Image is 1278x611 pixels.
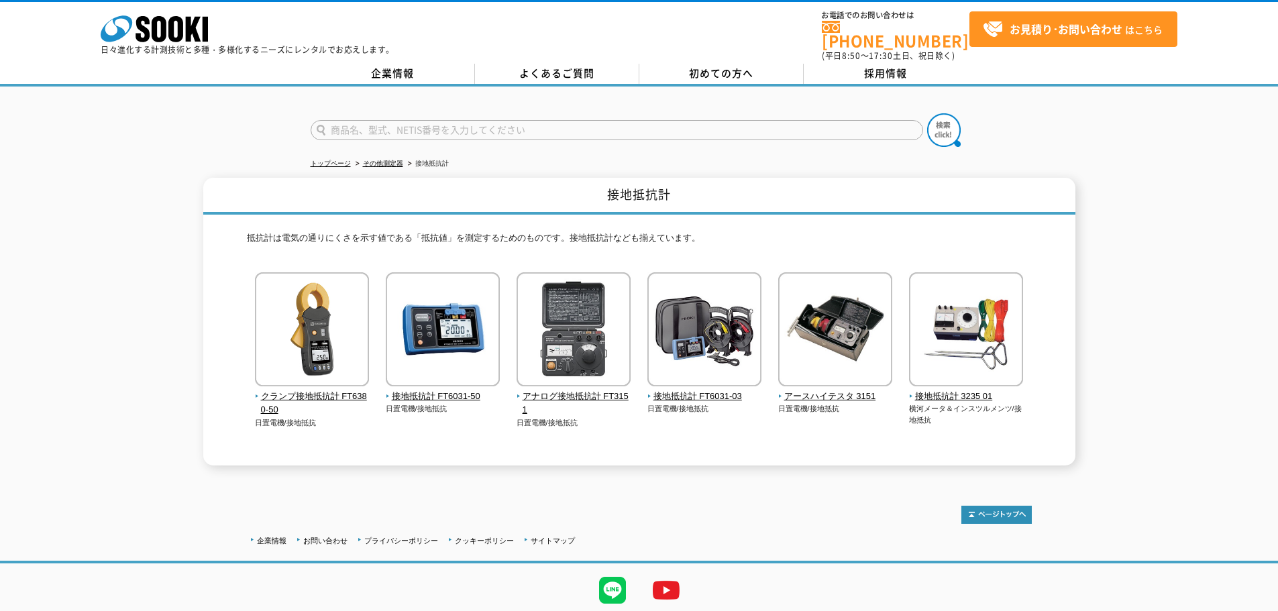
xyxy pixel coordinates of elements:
span: 初めての方へ [689,66,753,80]
a: [PHONE_NUMBER] [822,21,969,48]
img: 接地抵抗計 FT6031-50 [386,272,500,390]
a: クランプ接地抵抗計 FT6380-50 [255,377,370,417]
a: アナログ接地抵抗計 FT3151 [517,377,631,417]
a: トップページ [311,160,351,167]
a: 接地抵抗計 FT6031-03 [647,377,762,404]
a: 接地抵抗計 3235 01 [909,377,1024,404]
li: 接地抵抗計 [405,157,449,171]
img: アナログ接地抵抗計 FT3151 [517,272,631,390]
p: 日置電機/接地抵抗 [255,417,370,429]
span: アースハイテスタ 3151 [778,390,893,404]
img: クランプ接地抵抗計 FT6380-50 [255,272,369,390]
a: お見積り･お問い合わせはこちら [969,11,1177,47]
a: よくあるご質問 [475,64,639,84]
a: プライバシーポリシー [364,537,438,545]
span: クランプ接地抵抗計 FT6380-50 [255,390,370,418]
a: 企業情報 [257,537,286,545]
p: 横河メータ＆インスツルメンツ/接地抵抗 [909,403,1024,425]
a: 接地抵抗計 FT6031-50 [386,377,500,404]
strong: お見積り･お問い合わせ [1010,21,1122,37]
a: その他測定器 [363,160,403,167]
p: 日々進化する計測技術と多種・多様化するニーズにレンタルでお応えします。 [101,46,394,54]
a: 企業情報 [311,64,475,84]
span: (平日 ～ 土日、祝日除く) [822,50,955,62]
span: 接地抵抗計 FT6031-50 [386,390,500,404]
img: btn_search.png [927,113,961,147]
img: 接地抵抗計 FT6031-03 [647,272,761,390]
img: トップページへ [961,506,1032,524]
span: 8:50 [842,50,861,62]
p: 抵抗計は電気の通りにくさを示す値である「抵抗値」を測定するためのものです。接地抵抗計なども揃えています。 [247,231,1032,252]
img: 接地抵抗計 3235 01 [909,272,1023,390]
img: アースハイテスタ 3151 [778,272,892,390]
h1: 接地抵抗計 [203,178,1075,215]
span: 接地抵抗計 FT6031-03 [647,390,762,404]
span: アナログ接地抵抗計 FT3151 [517,390,631,418]
span: 接地抵抗計 3235 01 [909,390,1024,404]
p: 日置電機/接地抵抗 [517,417,631,429]
p: 日置電機/接地抵抗 [386,403,500,414]
a: サイトマップ [531,537,575,545]
a: クッキーポリシー [455,537,514,545]
span: お電話でのお問い合わせは [822,11,969,19]
input: 商品名、型式、NETIS番号を入力してください [311,120,923,140]
a: 採用情報 [804,64,968,84]
a: 初めての方へ [639,64,804,84]
a: お問い合わせ [303,537,348,545]
p: 日置電機/接地抵抗 [647,403,762,414]
span: 17:30 [869,50,893,62]
a: アースハイテスタ 3151 [778,377,893,404]
span: はこちら [983,19,1163,40]
p: 日置電機/接地抵抗 [778,403,893,414]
